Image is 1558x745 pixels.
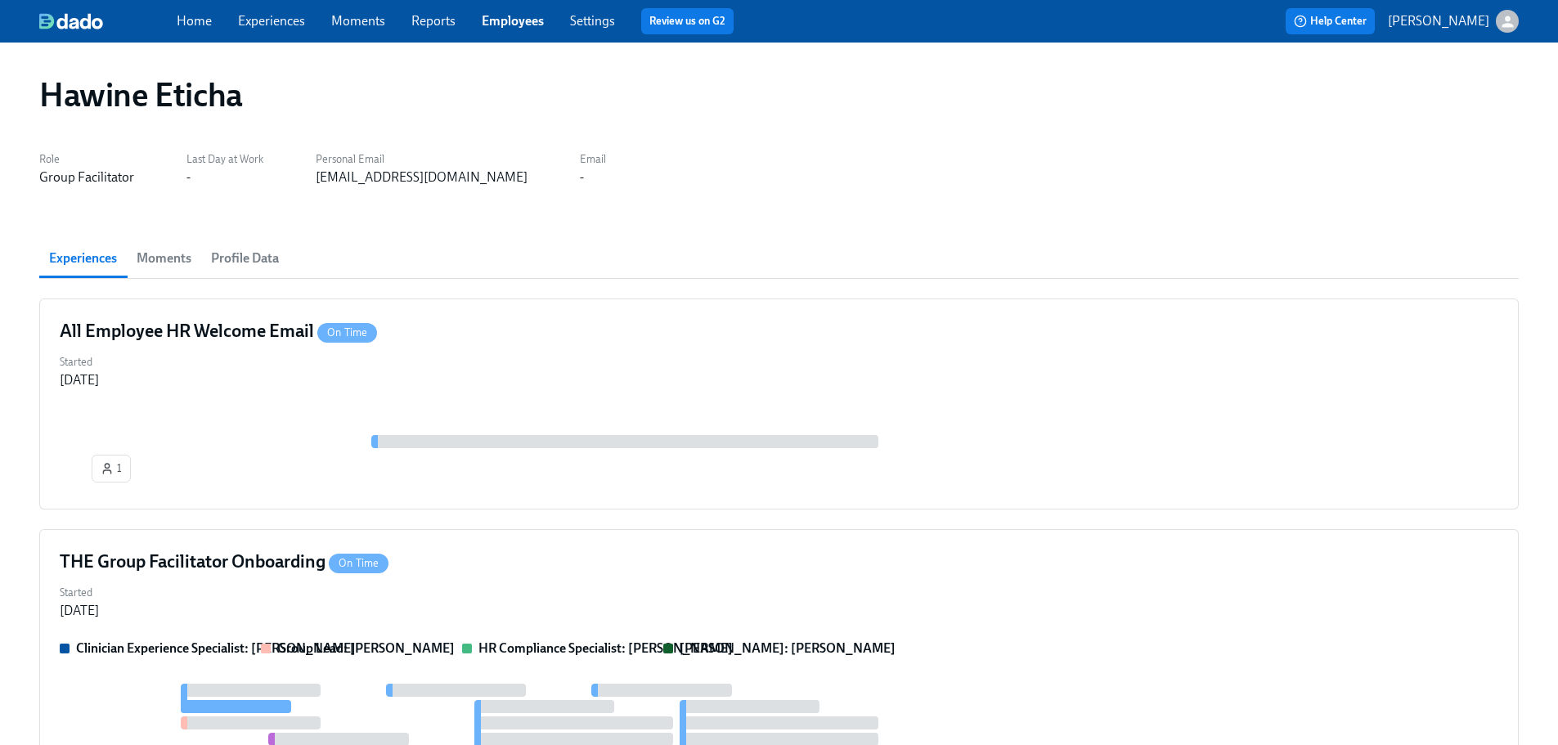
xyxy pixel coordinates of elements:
h4: THE Group Facilitator Onboarding [60,550,388,574]
span: On Time [329,557,388,569]
div: [DATE] [60,371,99,389]
div: Group Facilitator [39,168,134,186]
h4: All Employee HR Welcome Email [60,319,377,343]
span: Help Center [1294,13,1367,29]
a: Employees [482,13,544,29]
label: Email [580,150,606,168]
p: [PERSON_NAME] [1388,12,1489,30]
div: [EMAIL_ADDRESS][DOMAIN_NAME] [316,168,528,186]
span: Experiences [49,247,117,270]
strong: Group Lead: [PERSON_NAME] [277,640,455,656]
a: Settings [570,13,615,29]
div: - [186,168,191,186]
div: - [580,168,584,186]
a: Moments [331,13,385,29]
h1: Hawine Eticha [39,75,243,114]
a: Review us on G2 [649,13,725,29]
div: [DATE] [60,602,99,620]
span: On Time [317,326,377,339]
strong: [PERSON_NAME]: [PERSON_NAME] [680,640,896,656]
a: Reports [411,13,456,29]
span: Moments [137,247,191,270]
img: dado [39,13,103,29]
strong: HR Compliance Specialist: [PERSON_NAME] [478,640,733,656]
a: Home [177,13,212,29]
label: Last Day at Work [186,150,263,168]
button: Help Center [1286,8,1375,34]
button: Review us on G2 [641,8,734,34]
label: Personal Email [316,150,528,168]
a: dado [39,13,177,29]
label: Role [39,150,134,168]
span: Profile Data [211,247,279,270]
label: Started [60,584,99,602]
strong: Clinician Experience Specialist: [PERSON_NAME] [76,640,356,656]
button: [PERSON_NAME] [1388,10,1519,33]
span: 1 [101,460,122,477]
label: Started [60,353,99,371]
button: 1 [92,455,131,482]
a: Experiences [238,13,305,29]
